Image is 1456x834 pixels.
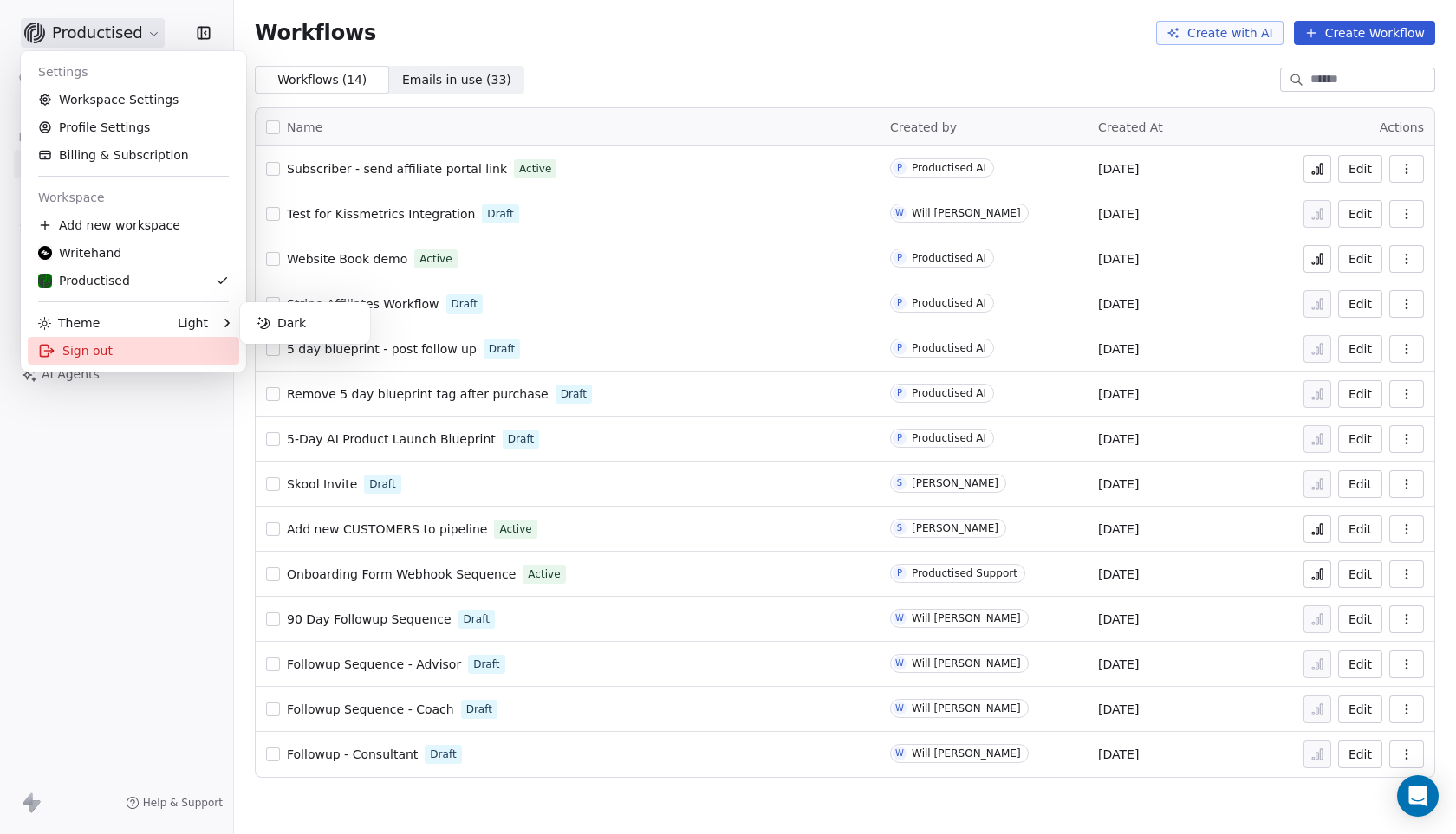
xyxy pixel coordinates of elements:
[38,244,121,262] div: Writehand
[247,309,363,337] div: Dark
[28,337,239,365] div: Sign out
[178,314,208,332] div: Light
[28,211,239,239] div: Add new workspace
[38,314,100,332] div: Theme
[38,274,52,288] img: Logo%20(1).svg
[28,141,239,169] a: Billing & Subscription
[38,272,130,289] div: Productised
[28,86,239,113] a: Workspace Settings
[28,184,239,211] div: Workspace
[28,113,239,141] a: Profile Settings
[28,58,239,86] div: Settings
[38,246,52,260] img: logo%20only%20-%20400%20x%20400.jpg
